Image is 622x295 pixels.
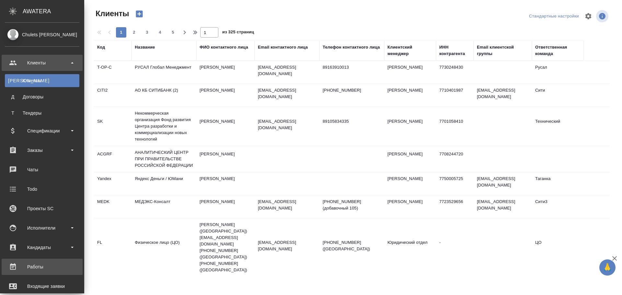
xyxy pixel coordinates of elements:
[439,44,470,57] div: ИНН контрагента
[132,195,196,218] td: МЕДЭКС-Консалт
[196,195,255,218] td: [PERSON_NAME]
[599,259,616,276] button: 🙏
[323,118,381,125] p: 89105834335
[474,84,532,107] td: [EMAIL_ADDRESS][DOMAIN_NAME]
[532,236,584,259] td: ЦО
[5,31,79,38] div: Chulets [PERSON_NAME]
[5,145,79,155] div: Заказы
[384,84,436,107] td: [PERSON_NAME]
[532,61,584,84] td: Русал
[258,118,316,131] p: [EMAIL_ADDRESS][DOMAIN_NAME]
[129,29,139,36] span: 2
[94,148,132,170] td: ACGRF
[384,236,436,259] td: Юридический отдел
[2,278,83,294] a: Входящие заявки
[5,58,79,68] div: Клиенты
[5,204,79,213] div: Проекты SC
[323,87,381,94] p: [PHONE_NUMBER]
[436,61,474,84] td: 7730248430
[97,44,105,51] div: Код
[132,107,196,146] td: Некоммерческая организация Фонд развития Центра разработки и коммерциализации новых технологий
[196,115,255,138] td: [PERSON_NAME]
[132,172,196,195] td: Яндекс Деньги / ЮМани
[132,8,147,19] button: Создать
[5,184,79,194] div: Todo
[196,218,255,277] td: [PERSON_NAME] ([GEOGRAPHIC_DATA]) [EMAIL_ADDRESS][DOMAIN_NAME] [PHONE_NUMBER] ([GEOGRAPHIC_DATA])...
[532,115,584,138] td: Технический
[532,84,584,107] td: Сити
[142,29,152,36] span: 3
[5,107,79,119] a: ТТендеры
[532,195,584,218] td: Сити3
[8,94,76,100] div: Договоры
[94,236,132,259] td: FL
[8,110,76,116] div: Тендеры
[155,27,165,38] button: 4
[5,90,79,103] a: ДДоговоры
[168,27,178,38] button: 5
[94,84,132,107] td: CITI2
[581,8,596,24] span: Настроить таблицу
[196,172,255,195] td: [PERSON_NAME]
[436,236,474,259] td: -
[2,259,83,275] a: Работы
[323,44,380,51] div: Телефон контактного лица
[132,61,196,84] td: РУСАЛ Глобал Менеджмент
[2,200,83,217] a: Проекты SC
[532,172,584,195] td: Таганка
[222,28,254,38] span: из 325 страниц
[258,199,316,211] p: [EMAIL_ADDRESS][DOMAIN_NAME]
[436,148,474,170] td: 7708244720
[2,162,83,178] a: Чаты
[5,243,79,252] div: Кандидаты
[436,195,474,218] td: 7723529656
[23,5,84,18] div: AWATERA
[168,29,178,36] span: 5
[8,77,76,84] div: Клиенты
[129,27,139,38] button: 2
[94,61,132,84] td: T-OP-C
[5,126,79,136] div: Спецификации
[196,148,255,170] td: [PERSON_NAME]
[384,115,436,138] td: [PERSON_NAME]
[94,8,129,19] span: Клиенты
[258,64,316,77] p: [EMAIL_ADDRESS][DOMAIN_NAME]
[474,195,532,218] td: [EMAIL_ADDRESS][DOMAIN_NAME]
[258,239,316,252] p: [EMAIL_ADDRESS][DOMAIN_NAME]
[5,281,79,291] div: Входящие заявки
[155,29,165,36] span: 4
[535,44,581,57] div: Ответственная команда
[477,44,529,57] div: Email клиентской группы
[323,199,381,211] p: [PHONE_NUMBER] (добавочный 105)
[384,195,436,218] td: [PERSON_NAME]
[323,64,381,71] p: 89163910013
[200,44,248,51] div: ФИО контактного лица
[602,261,613,274] span: 🙏
[5,74,79,87] a: [PERSON_NAME]Клиенты
[94,115,132,138] td: SK
[142,27,152,38] button: 3
[5,262,79,272] div: Работы
[135,44,155,51] div: Название
[436,172,474,195] td: 7750005725
[384,172,436,195] td: [PERSON_NAME]
[387,44,433,57] div: Клиентский менеджер
[436,115,474,138] td: 7701058410
[132,236,196,259] td: Физическое лицо (ЦО)
[384,61,436,84] td: [PERSON_NAME]
[2,181,83,197] a: Todo
[384,148,436,170] td: [PERSON_NAME]
[94,195,132,218] td: MEDK
[196,84,255,107] td: [PERSON_NAME]
[132,84,196,107] td: АО КБ СИТИБАНК (2)
[258,44,308,51] div: Email контактного лица
[5,165,79,175] div: Чаты
[474,172,532,195] td: [EMAIL_ADDRESS][DOMAIN_NAME]
[132,146,196,172] td: АНАЛИТИЧЕСКИЙ ЦЕНТР ПРИ ПРАВИТЕЛЬСТВЕ РОССИЙСКОЙ ФЕДЕРАЦИИ
[258,87,316,100] p: [EMAIL_ADDRESS][DOMAIN_NAME]
[5,223,79,233] div: Исполнители
[323,239,381,252] p: [PHONE_NUMBER] ([GEOGRAPHIC_DATA])
[596,10,610,22] span: Посмотреть информацию
[94,172,132,195] td: Yandex
[436,84,474,107] td: 7710401987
